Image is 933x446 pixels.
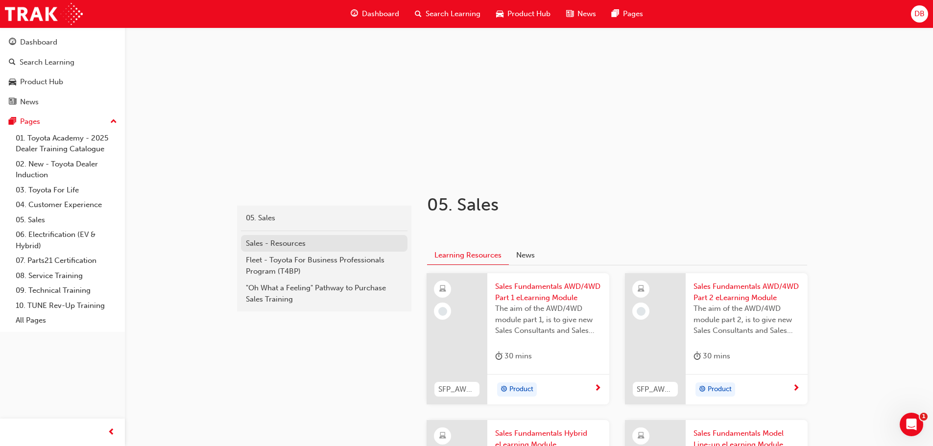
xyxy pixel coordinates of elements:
[12,227,121,253] a: 06. Electrification (EV & Hybrid)
[488,4,558,24] a: car-iconProduct Hub
[20,57,74,68] div: Search Learning
[4,113,121,131] button: Pages
[426,8,480,20] span: Search Learning
[427,273,609,404] a: SFP_AWD_4WD_P1Sales Fundamentals AWD/4WD Part 1 eLearning ModuleThe aim of the AWD/4WD module par...
[638,430,645,443] span: learningResourceType_ELEARNING-icon
[594,384,601,393] span: next-icon
[5,3,83,25] img: Trak
[509,384,533,395] span: Product
[362,8,399,20] span: Dashboard
[911,5,928,23] button: DB
[12,212,121,228] a: 05. Sales
[4,31,121,113] button: DashboardSearch LearningProduct HubNews
[694,350,730,362] div: 30 mins
[496,8,503,20] span: car-icon
[9,38,16,47] span: guage-icon
[12,253,121,268] a: 07. Parts21 Certification
[9,58,16,67] span: search-icon
[427,194,748,215] h1: 05. Sales
[501,383,507,396] span: target-icon
[241,235,407,252] a: Sales - Resources
[637,307,646,316] span: learningRecordVerb_NONE-icon
[351,8,358,20] span: guage-icon
[246,255,403,277] div: Fleet - Toyota For Business Professionals Program (T4BP)
[20,116,40,127] div: Pages
[9,98,16,107] span: news-icon
[12,183,121,198] a: 03. Toyota For Life
[9,117,16,126] span: pages-icon
[427,246,509,265] button: Learning Resources
[12,283,121,298] a: 09. Technical Training
[612,8,619,20] span: pages-icon
[241,210,407,227] a: 05. Sales
[566,8,574,20] span: news-icon
[4,93,121,111] a: News
[438,384,476,395] span: SFP_AWD_4WD_P1
[20,37,57,48] div: Dashboard
[694,303,800,336] span: The aim of the AWD/4WD module part 2, is to give new Sales Consultants and Sales Professionals an...
[495,350,532,362] div: 30 mins
[509,246,542,265] button: News
[625,273,808,404] a: SFP_AWD_4WD_P2Sales Fundamentals AWD/4WD Part 2 eLearning ModuleThe aim of the AWD/4WD module par...
[792,384,800,393] span: next-icon
[914,8,925,20] span: DB
[4,33,121,51] a: Dashboard
[699,383,706,396] span: target-icon
[637,384,674,395] span: SFP_AWD_4WD_P2
[246,282,403,305] div: "Oh What a Feeling" Pathway to Purchase Sales Training
[407,4,488,24] a: search-iconSearch Learning
[694,281,800,303] span: Sales Fundamentals AWD/4WD Part 2 eLearning Module
[900,413,923,436] iframe: Intercom live chat
[246,212,403,224] div: 05. Sales
[920,413,928,421] span: 1
[495,350,502,362] span: duration-icon
[604,4,651,24] a: pages-iconPages
[108,426,115,439] span: prev-icon
[246,238,403,249] div: Sales - Resources
[241,280,407,307] a: "Oh What a Feeling" Pathway to Purchase Sales Training
[343,4,407,24] a: guage-iconDashboard
[20,96,39,108] div: News
[708,384,732,395] span: Product
[110,116,117,128] span: up-icon
[12,197,121,212] a: 04. Customer Experience
[558,4,604,24] a: news-iconNews
[438,307,447,316] span: learningRecordVerb_NONE-icon
[439,430,446,443] span: learningResourceType_ELEARNING-icon
[9,78,16,87] span: car-icon
[638,283,645,296] span: learningResourceType_ELEARNING-icon
[12,157,121,183] a: 02. New - Toyota Dealer Induction
[4,73,121,91] a: Product Hub
[20,76,63,88] div: Product Hub
[439,283,446,296] span: learningResourceType_ELEARNING-icon
[495,281,601,303] span: Sales Fundamentals AWD/4WD Part 1 eLearning Module
[507,8,550,20] span: Product Hub
[12,131,121,157] a: 01. Toyota Academy - 2025 Dealer Training Catalogue
[694,350,701,362] span: duration-icon
[495,303,601,336] span: The aim of the AWD/4WD module part 1, is to give new Sales Consultants and Sales Professionals an...
[577,8,596,20] span: News
[12,268,121,283] a: 08. Service Training
[4,53,121,71] a: Search Learning
[241,252,407,280] a: Fleet - Toyota For Business Professionals Program (T4BP)
[12,313,121,328] a: All Pages
[415,8,422,20] span: search-icon
[623,8,643,20] span: Pages
[12,298,121,313] a: 10. TUNE Rev-Up Training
